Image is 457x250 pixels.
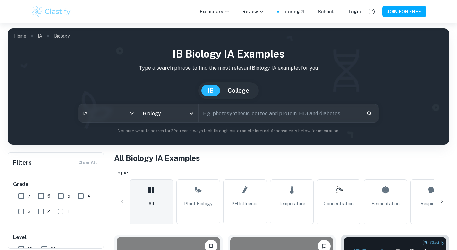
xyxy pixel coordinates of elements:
[382,6,426,17] button: JOIN FOR FREE
[31,5,72,18] img: Clastify logo
[67,208,69,215] span: 1
[199,104,361,122] input: E.g. photosynthesis, coffee and protein, HDI and diabetes...
[67,192,70,200] span: 5
[280,8,305,15] a: Tutoring
[364,108,375,119] button: Search
[200,8,230,15] p: Exemplars
[8,28,449,145] img: profile cover
[47,208,50,215] span: 2
[221,85,256,96] button: College
[201,85,220,96] button: IB
[318,8,336,15] a: Schools
[13,128,444,134] p: Not sure what to search for? You can always look through our example Internal Assessments below f...
[38,31,42,40] a: IA
[54,32,70,40] p: Biology
[242,8,264,15] p: Review
[184,200,212,207] span: Plant Biology
[366,6,377,17] button: Help and Feedback
[87,192,90,200] span: 4
[28,192,30,200] span: 7
[278,200,305,207] span: Temperature
[114,152,449,164] h1: All Biology IA Examples
[13,234,99,241] h6: Level
[13,46,444,62] h1: IB Biology IA examples
[371,200,400,207] span: Fermentation
[324,200,354,207] span: Concentration
[13,158,32,167] h6: Filters
[28,208,30,215] span: 3
[231,200,259,207] span: pH Influence
[78,104,138,122] div: IA
[349,8,361,15] a: Login
[148,200,154,207] span: All
[114,169,449,177] h6: Topic
[420,200,444,207] span: Respiration
[14,31,26,40] a: Home
[13,64,444,72] p: Type a search phrase to find the most relevant Biology IA examples for you
[47,192,50,200] span: 6
[187,109,196,118] button: Open
[13,181,99,188] h6: Grade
